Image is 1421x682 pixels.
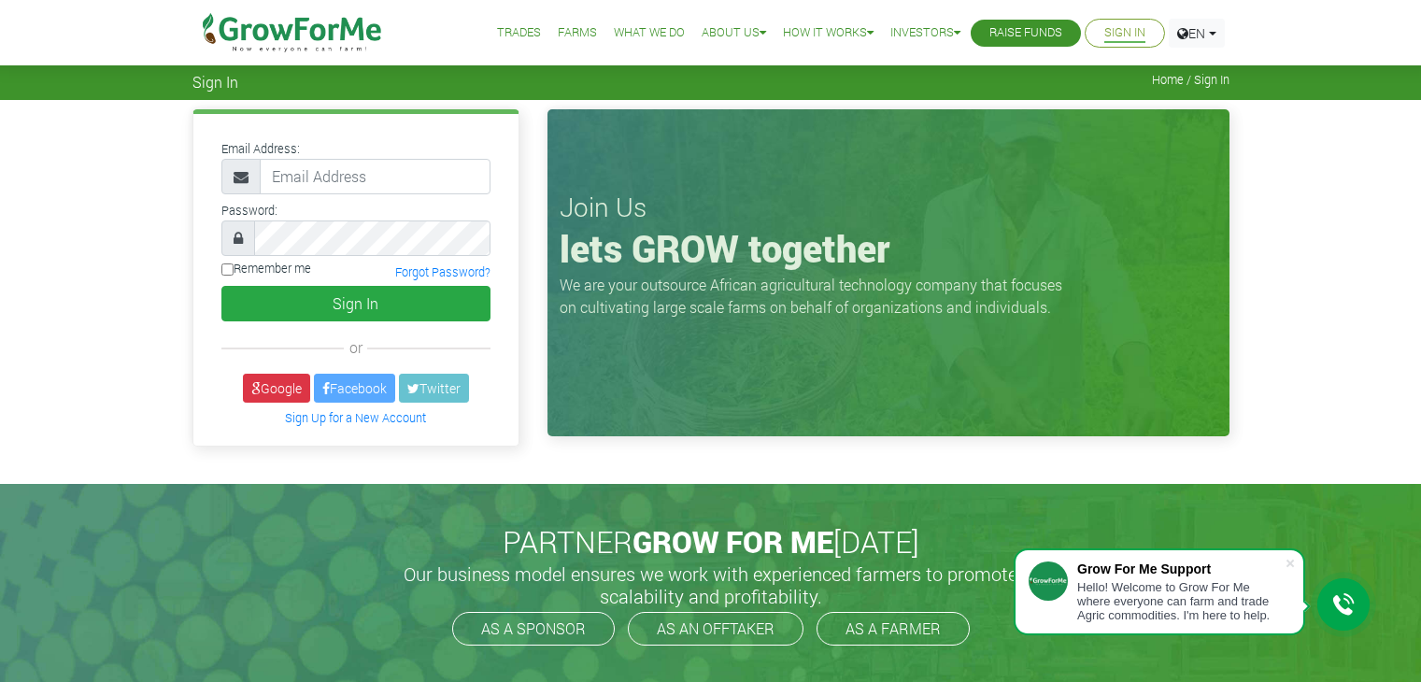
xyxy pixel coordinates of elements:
[395,264,490,279] a: Forgot Password?
[817,612,970,646] a: AS A FARMER
[452,612,615,646] a: AS A SPONSOR
[384,562,1038,607] h5: Our business model ensures we work with experienced farmers to promote scalability and profitabil...
[200,524,1222,560] h2: PARTNER [DATE]
[1104,23,1145,43] a: Sign In
[560,192,1217,223] h3: Join Us
[1152,73,1229,87] span: Home / Sign In
[614,23,685,43] a: What We Do
[628,612,803,646] a: AS AN OFFTAKER
[560,226,1217,271] h1: lets GROW together
[1077,561,1285,576] div: Grow For Me Support
[221,202,277,220] label: Password:
[221,263,234,276] input: Remember me
[890,23,960,43] a: Investors
[989,23,1062,43] a: Raise Funds
[192,73,238,91] span: Sign In
[221,260,311,277] label: Remember me
[221,140,300,158] label: Email Address:
[221,336,490,359] div: or
[558,23,597,43] a: Farms
[243,374,310,403] a: Google
[1169,19,1225,48] a: EN
[260,159,490,194] input: Email Address
[221,286,490,321] button: Sign In
[632,521,833,561] span: GROW FOR ME
[1077,580,1285,622] div: Hello! Welcome to Grow For Me where everyone can farm and trade Agric commodities. I'm here to help.
[285,410,426,425] a: Sign Up for a New Account
[783,23,874,43] a: How it Works
[702,23,766,43] a: About Us
[560,274,1073,319] p: We are your outsource African agricultural technology company that focuses on cultivating large s...
[497,23,541,43] a: Trades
